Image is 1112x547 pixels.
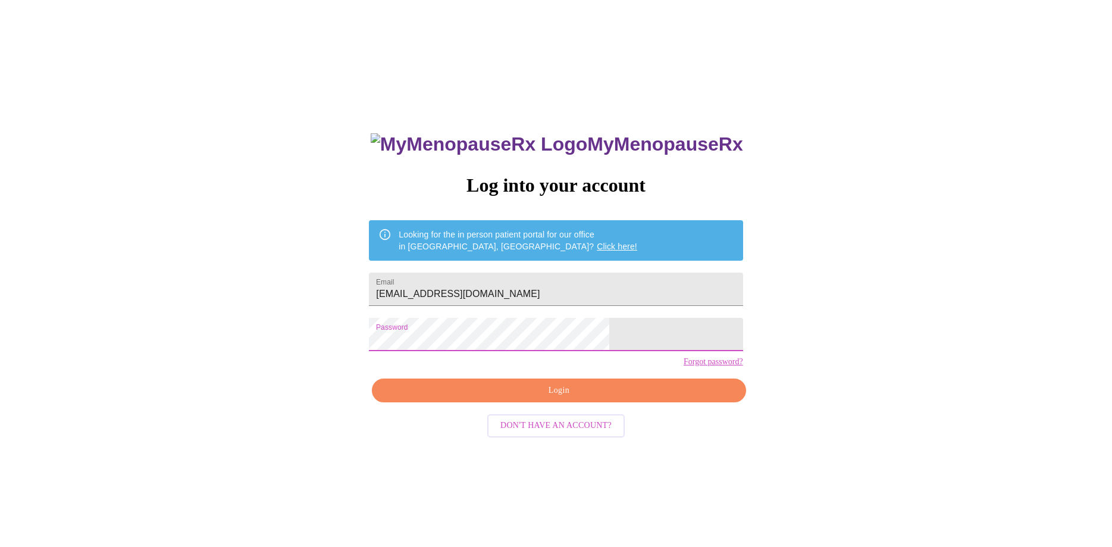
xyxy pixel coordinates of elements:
[369,174,743,196] h3: Log into your account
[500,418,612,433] span: Don't have an account?
[372,379,745,403] button: Login
[371,133,743,155] h3: MyMenopauseRx
[399,224,637,257] div: Looking for the in person patient portal for our office in [GEOGRAPHIC_DATA], [GEOGRAPHIC_DATA]?
[487,414,625,437] button: Don't have an account?
[371,133,587,155] img: MyMenopauseRx Logo
[597,242,637,251] a: Click here!
[684,357,743,367] a: Forgot password?
[386,383,732,398] span: Login
[484,420,628,430] a: Don't have an account?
